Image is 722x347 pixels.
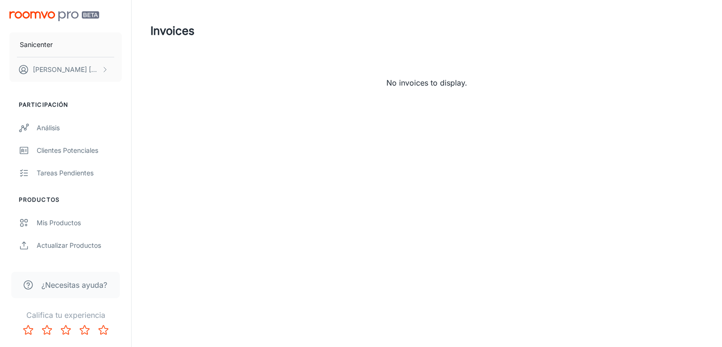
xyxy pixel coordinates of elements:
[20,39,53,50] p: Sanicenter
[162,77,692,88] p: No invoices to display.
[9,11,99,21] img: Roomvo PRO Beta
[150,23,195,39] h1: Invoices
[9,57,122,82] button: [PERSON_NAME] [PERSON_NAME]
[9,32,122,57] button: Sanicenter
[37,123,122,133] div: Análisis
[33,64,99,75] p: [PERSON_NAME] [PERSON_NAME]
